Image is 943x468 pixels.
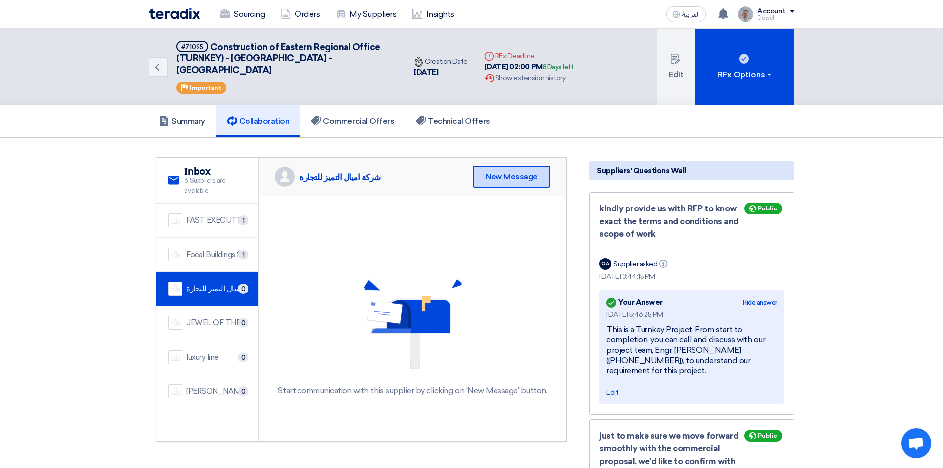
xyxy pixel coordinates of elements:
div: RFx Options [717,69,773,81]
h5: Commercial Offers [311,116,394,126]
span: 6 Suppliers are available [184,176,247,195]
div: Your Answer [606,296,663,310]
div: Account [757,7,786,16]
span: Construction of Eastern Regional Office (TURNKEY) - [GEOGRAPHIC_DATA] - [GEOGRAPHIC_DATA] [176,42,380,76]
a: Open chat [901,428,931,458]
div: FAST EXECUTION [186,215,247,226]
span: Suppliers' Questions Wall [597,165,686,176]
div: luxury line [186,352,219,363]
div: [DATE] 3:44:15 PM [599,271,784,282]
button: العربية [666,6,706,22]
span: Important [190,84,221,91]
a: Sourcing [212,3,273,25]
img: company-name [168,350,182,364]
img: company-name [168,282,182,296]
div: This is a Turnkey Project, From start to completion, you can call and discuss with our project te... [606,325,777,376]
a: My Suppliers [328,3,404,25]
span: 0 [238,352,248,362]
div: OA [599,258,611,270]
h5: Summary [159,116,205,126]
button: RFx Options [695,29,794,105]
span: 0 [238,318,248,328]
span: Public [758,205,777,212]
a: Summary [149,105,216,137]
div: [PERSON_NAME] Saudi Arabia Ltd. [186,386,247,397]
span: 1 [238,250,248,260]
div: Show extension history [484,73,574,83]
span: Public [758,432,777,439]
div: شركة اميال التميز للتجارة [299,172,381,183]
a: Orders [273,3,328,25]
a: Commercial Offers [300,105,405,137]
h2: Inbox [184,166,247,178]
img: company-name [168,316,182,330]
span: العربية [682,11,700,18]
img: IMG_1753965247717.jpg [738,6,753,22]
div: [DATE] 5:46:25 PM [606,310,777,320]
div: [DATE] 02:00 PM [484,61,574,73]
img: company-name [168,213,182,227]
div: Hide answer [743,298,777,308]
img: Teradix logo [149,8,200,19]
div: Start communication with this supplier by clicking on 'New Message' button. [278,385,547,397]
div: New Message [473,166,550,188]
img: No Messages Found [363,279,462,377]
span: 1 [238,215,248,225]
div: kindly provide us with RFP to know exact the terms and conditions and scope of work [599,203,784,241]
img: company-name [168,384,182,398]
button: Edit [657,29,695,105]
a: Insights [404,3,462,25]
div: شركة اميال التميز للتجارة [186,283,247,295]
div: Dowel [757,15,794,21]
a: Collaboration [216,105,300,137]
span: 0 [238,284,248,294]
div: JEWEL OF THE CRADLE [186,317,247,329]
div: #71095 [181,44,203,50]
img: company-name [168,248,182,261]
div: 8 Days left [543,62,574,72]
div: [DATE] [414,67,468,78]
h5: Collaboration [227,116,290,126]
div: Supplier asked [613,259,669,269]
h5: Technical Offers [416,116,490,126]
h5: Construction of Eastern Regional Office (TURNKEY) - Nakheel Mall - Dammam [176,41,394,76]
div: Creation Date [414,56,468,67]
div: RFx Deadline [484,51,574,61]
span: Edit [606,388,618,397]
a: Technical Offers [405,105,500,137]
div: Focal Buildings Solutions (FBS) [186,249,247,260]
span: 0 [238,386,248,396]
